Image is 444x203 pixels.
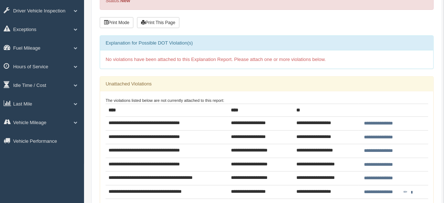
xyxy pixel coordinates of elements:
button: Print Mode [100,17,133,28]
button: Print This Page [137,17,179,28]
span: No violations have been attached to this Explanation Report. Please attach one or more violations... [106,57,326,62]
small: The violations listed below are not currently attached to this report: [106,98,224,103]
div: Explanation for Possible DOT Violation(s) [100,36,433,50]
div: Unattached Violations [100,77,433,91]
